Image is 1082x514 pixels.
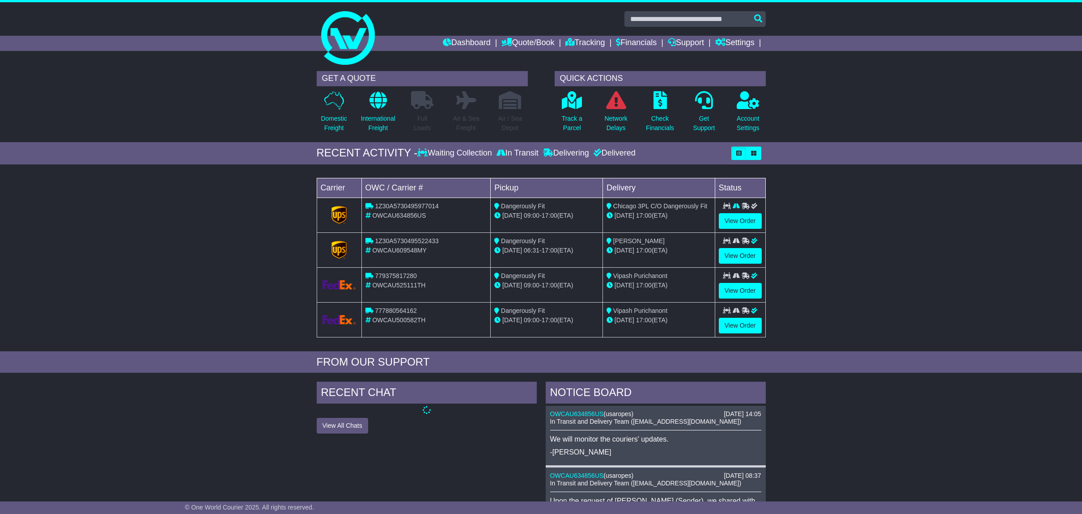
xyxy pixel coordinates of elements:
span: [DATE] [502,212,522,219]
span: 17:00 [636,316,652,324]
button: View All Chats [317,418,368,434]
div: - (ETA) [494,211,599,220]
span: © One World Courier 2025. All rights reserved. [185,504,314,511]
span: 17:00 [542,282,557,289]
td: Status [715,178,765,198]
p: Get Support [693,114,715,133]
div: In Transit [494,148,541,158]
div: [DATE] 08:37 [724,472,761,480]
a: View Order [719,248,762,264]
span: OWCAU525111TH [372,282,425,289]
span: [DATE] [502,282,522,289]
a: Settings [715,36,755,51]
div: GET A QUOTE [317,71,528,86]
a: Dashboard [443,36,491,51]
div: [DATE] 14:05 [724,410,761,418]
a: View Order [719,318,762,333]
div: ( ) [550,472,761,480]
div: Delivering [541,148,591,158]
td: OWC / Carrier # [361,178,491,198]
span: In Transit and Delivery Team ([EMAIL_ADDRESS][DOMAIN_NAME]) [550,418,742,425]
div: QUICK ACTIONS [555,71,766,86]
div: RECENT ACTIVITY - [317,147,418,160]
p: Domestic Freight [321,114,347,133]
a: View Order [719,283,762,299]
span: [DATE] [615,212,634,219]
span: Vipash Purichanont [613,272,667,279]
div: RECENT CHAT [317,382,537,406]
span: 17:00 [542,247,557,254]
span: usaropes [606,410,632,417]
a: CheckFinancials [645,91,675,138]
span: Dangerously Fit [501,307,545,314]
span: In Transit and Delivery Team ([EMAIL_ADDRESS][DOMAIN_NAME]) [550,480,742,487]
a: DomesticFreight [320,91,347,138]
span: OWCAU609548MY [372,247,426,254]
p: Air & Sea Freight [453,114,479,133]
span: 17:00 [636,247,652,254]
img: GetCarrierServiceLogo [331,241,347,259]
img: GetCarrierServiceLogo [322,315,356,324]
span: 06:31 [524,247,539,254]
a: View Order [719,213,762,229]
span: [DATE] [615,282,634,289]
span: [PERSON_NAME] [613,237,665,244]
div: - (ETA) [494,281,599,290]
a: InternationalFreight [361,91,396,138]
a: Tracking [565,36,605,51]
img: GetCarrierServiceLogo [322,280,356,290]
span: 09:00 [524,316,539,324]
a: Support [668,36,704,51]
div: (ETA) [607,281,711,290]
span: Dangerously Fit [501,202,545,210]
span: [DATE] [502,316,522,324]
span: 779375817280 [375,272,416,279]
span: 09:00 [524,212,539,219]
p: Air / Sea Depot [498,114,522,133]
span: Chicago 3PL C/O Dangerously Fit [613,202,707,210]
span: 17:00 [542,316,557,324]
span: 1Z30A5730495522433 [375,237,438,244]
span: [DATE] [615,316,634,324]
div: - (ETA) [494,316,599,325]
div: FROM OUR SUPPORT [317,356,766,369]
div: (ETA) [607,211,711,220]
td: Carrier [317,178,361,198]
p: Track a Parcel [562,114,582,133]
span: Vipash Purichanont [613,307,667,314]
a: AccountSettings [736,91,760,138]
div: (ETA) [607,316,711,325]
div: NOTICE BOARD [546,382,766,406]
div: Delivered [591,148,636,158]
p: Full Loads [411,114,433,133]
span: [DATE] [502,247,522,254]
span: Dangerously Fit [501,272,545,279]
div: Waiting Collection [417,148,494,158]
a: Quote/Book [501,36,554,51]
a: Track aParcel [561,91,583,138]
span: OWCAU500582TH [372,316,425,324]
span: OWCAU634856US [372,212,426,219]
div: - (ETA) [494,246,599,255]
div: ( ) [550,410,761,418]
span: 1Z30A5730495977014 [375,202,438,210]
span: Dangerously Fit [501,237,545,244]
a: NetworkDelays [604,91,628,138]
img: GetCarrierServiceLogo [331,206,347,224]
span: 09:00 [524,282,539,289]
div: (ETA) [607,246,711,255]
p: Check Financials [646,114,674,133]
a: OWCAU634856US [550,410,604,417]
p: -[PERSON_NAME] [550,448,761,456]
p: International Freight [361,114,395,133]
span: [DATE] [615,247,634,254]
p: Account Settings [737,114,760,133]
span: usaropes [606,472,632,479]
span: 777880564162 [375,307,416,314]
span: 17:00 [542,212,557,219]
p: We will monitor the couriers' updates. [550,435,761,443]
td: Delivery [603,178,715,198]
a: GetSupport [692,91,715,138]
span: 17:00 [636,212,652,219]
td: Pickup [491,178,603,198]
